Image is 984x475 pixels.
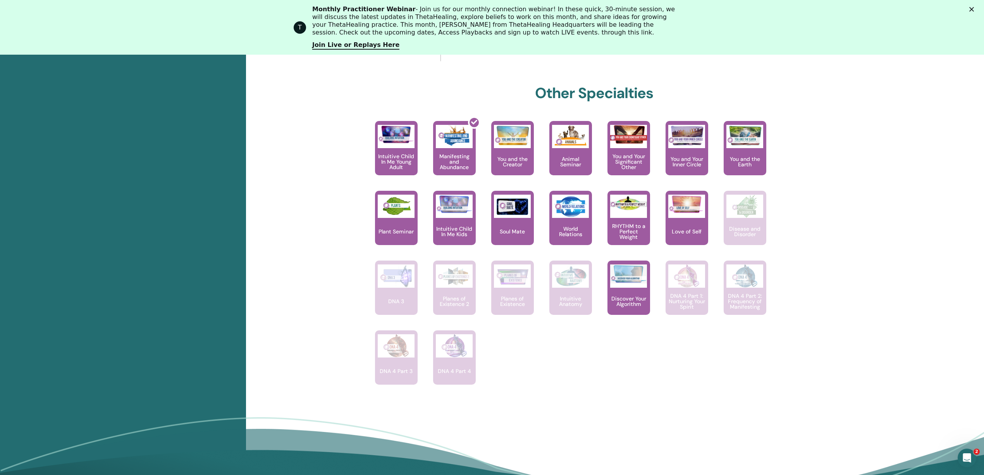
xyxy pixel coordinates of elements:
[607,261,650,330] a: Discover Your Algorithm Discover Your Algorithm
[436,264,473,288] img: Planes of Existence 2
[549,121,592,191] a: Animal Seminar Animal Seminar
[491,156,534,167] p: You and the Creator
[378,334,415,358] img: DNA 4 Part 3
[494,264,531,288] img: Planes of Existence
[666,191,708,261] a: Love of Self Love of Self
[312,5,678,36] div: - Join us for our monthly connection webinar! In these quick, 30-minute session, we will discuss ...
[724,121,766,191] a: You and the Earth You and the Earth
[433,330,476,400] a: DNA 4 Part 4 DNA 4 Part 4
[668,125,705,146] img: You and Your Inner Circle
[491,121,534,191] a: You and the Creator You and the Creator
[433,154,476,170] p: Manifesting and Abundance
[666,156,708,167] p: You and Your Inner Circle
[724,293,766,309] p: DNA 4 Part 2: Frequency of Manifesting
[726,125,763,146] img: You and the Earth
[436,334,473,358] img: DNA 4 Part 4
[436,125,473,148] img: Manifesting and Abundance
[969,7,977,12] div: Close
[375,229,417,234] p: Plant Seminar
[375,121,418,191] a: Intuitive Child In Me Young Adult Intuitive Child In Me Young Adult
[435,368,474,374] p: DNA 4 Part 4
[436,195,473,214] img: Intuitive Child In Me Kids
[607,121,650,191] a: You and Your Significant Other You and Your Significant Other
[666,121,708,191] a: You and Your Inner Circle You and Your Inner Circle
[724,261,766,330] a: DNA 4 Part 2: Frequency of Manifesting DNA 4 Part 2: Frequency of Manifesting
[491,296,534,307] p: Planes of Existence
[666,293,708,309] p: DNA 4 Part 1: Nurturing Your Spirit
[549,191,592,261] a: World Relations World Relations
[378,195,415,218] img: Plant Seminar
[610,195,647,212] img: RHYTHM to a Perfect Weight
[433,296,476,307] p: Planes of Existence 2
[610,264,647,283] img: Discover Your Algorithm
[607,223,650,240] p: RHYTHM to a Perfect Weight
[552,125,589,148] img: Animal Seminar
[549,156,592,167] p: Animal Seminar
[724,156,766,167] p: You and the Earth
[666,261,708,330] a: DNA 4 Part 1: Nurturing Your Spirit DNA 4 Part 1: Nurturing Your Spirit
[494,195,531,218] img: Soul Mate
[607,191,650,261] a: RHYTHM to a Perfect Weight RHYTHM to a Perfect Weight
[312,5,416,13] b: Monthly Practitioner Webinar
[669,229,705,234] p: Love of Self
[726,264,763,288] img: DNA 4 Part 2: Frequency of Manifesting
[552,264,589,288] img: Intuitive Anatomy
[312,41,399,50] a: Join Live or Replays Here
[294,21,306,34] div: Profile image for ThetaHealing
[375,330,418,400] a: DNA 4 Part 3 DNA 4 Part 3
[375,154,418,170] p: Intuitive Child In Me Young Adult
[552,195,589,218] img: World Relations
[974,449,980,455] span: 2
[433,261,476,330] a: Planes of Existence 2 Planes of Existence 2
[433,226,476,237] p: Intuitive Child In Me Kids
[433,191,476,261] a: Intuitive Child In Me Kids Intuitive Child In Me Kids
[726,195,763,218] img: Disease and Disorder
[724,191,766,261] a: Disease and Disorder Disease and Disorder
[433,121,476,191] a: Manifesting and Abundance Manifesting and Abundance
[607,154,650,170] p: You and Your Significant Other
[378,264,415,288] img: DNA 3
[375,191,418,261] a: Plant Seminar Plant Seminar
[497,229,528,234] p: Soul Mate
[549,226,592,237] p: World Relations
[549,261,592,330] a: Intuitive Anatomy Intuitive Anatomy
[491,191,534,261] a: Soul Mate Soul Mate
[491,261,534,330] a: Planes of Existence Planes of Existence
[375,261,418,330] a: DNA 3 DNA 3
[668,195,705,214] img: Love of Self
[535,85,653,102] h2: Other Specialties
[494,125,531,146] img: You and the Creator
[724,226,766,237] p: Disease and Disorder
[607,296,650,307] p: Discover Your Algorithm
[378,125,415,144] img: Intuitive Child In Me Young Adult
[549,296,592,307] p: Intuitive Anatomy
[668,264,705,288] img: DNA 4 Part 1: Nurturing Your Spirit
[385,299,407,304] p: DNA 3
[377,368,416,374] p: DNA 4 Part 3
[958,449,976,467] iframe: Intercom live chat
[610,125,647,144] img: You and Your Significant Other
